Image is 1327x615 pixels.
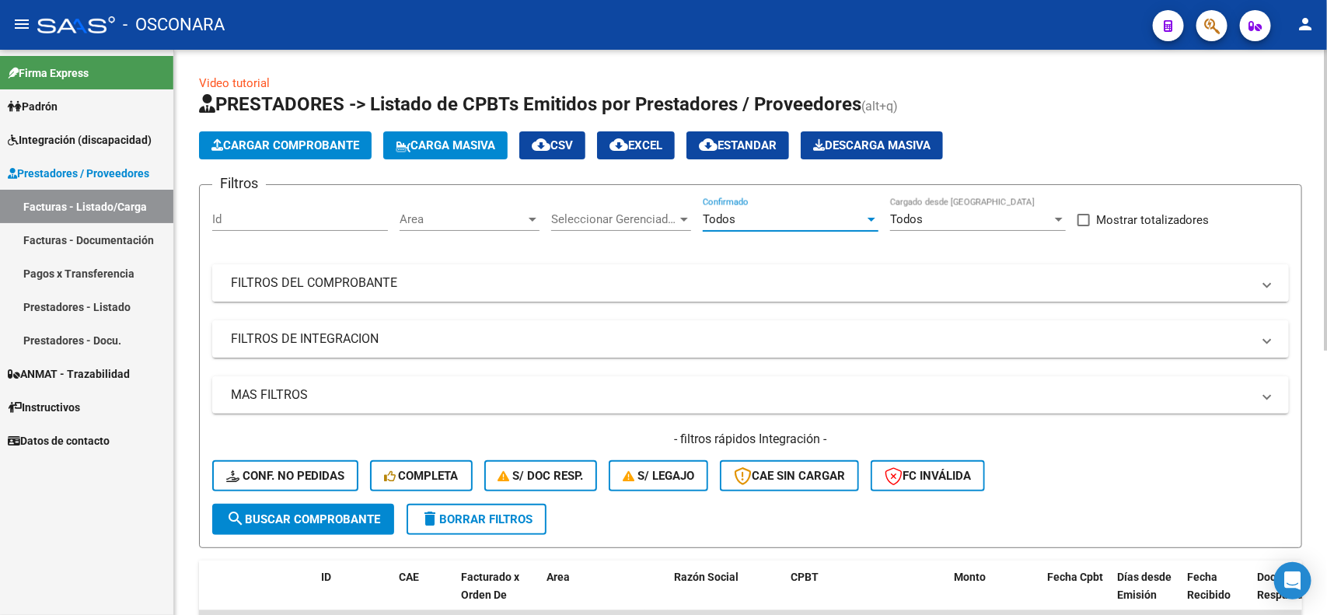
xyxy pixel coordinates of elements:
[1296,15,1315,33] mat-icon: person
[231,330,1252,348] mat-panel-title: FILTROS DE INTEGRACION
[686,131,789,159] button: Estandar
[383,131,508,159] button: Carga Masiva
[703,212,735,226] span: Todos
[1257,571,1327,601] span: Doc Respaldatoria
[532,138,573,152] span: CSV
[609,138,662,152] span: EXCEL
[12,15,31,33] mat-icon: menu
[8,65,89,82] span: Firma Express
[212,504,394,535] button: Buscar Comprobante
[885,469,971,483] span: FC Inválida
[199,131,372,159] button: Cargar Comprobante
[384,469,459,483] span: Completa
[211,138,359,152] span: Cargar Comprobante
[212,320,1289,358] mat-expansion-panel-header: FILTROS DE INTEGRACION
[370,460,473,491] button: Completa
[231,274,1252,292] mat-panel-title: FILTROS DEL COMPROBANTE
[399,571,419,583] span: CAE
[547,571,570,583] span: Area
[1047,571,1103,583] span: Fecha Cpbt
[8,365,130,383] span: ANMAT - Trazabilidad
[1117,571,1172,601] span: Días desde Emisión
[199,93,861,115] span: PRESTADORES -> Listado de CPBTs Emitidos por Prestadores / Proveedores
[871,460,985,491] button: FC Inválida
[123,8,225,42] span: - OSCONARA
[226,512,380,526] span: Buscar Comprobante
[699,135,718,154] mat-icon: cloud_download
[609,135,628,154] mat-icon: cloud_download
[421,509,439,528] mat-icon: delete
[890,212,923,226] span: Todos
[597,131,675,159] button: EXCEL
[1096,211,1209,229] span: Mostrar totalizadores
[400,212,526,226] span: Area
[674,571,739,583] span: Razón Social
[954,571,986,583] span: Monto
[791,571,819,583] span: CPBT
[231,386,1252,404] mat-panel-title: MAS FILTROS
[1274,562,1311,599] div: Open Intercom Messenger
[551,212,677,226] span: Seleccionar Gerenciador
[8,399,80,416] span: Instructivos
[484,460,598,491] button: S/ Doc Resp.
[212,460,358,491] button: Conf. no pedidas
[8,98,58,115] span: Padrón
[212,431,1289,448] h4: - filtros rápidos Integración -
[532,135,550,154] mat-icon: cloud_download
[212,173,266,194] h3: Filtros
[1187,571,1231,601] span: Fecha Recibido
[212,376,1289,414] mat-expansion-panel-header: MAS FILTROS
[212,264,1289,302] mat-expansion-panel-header: FILTROS DEL COMPROBANTE
[407,504,547,535] button: Borrar Filtros
[609,460,708,491] button: S/ legajo
[519,131,585,159] button: CSV
[801,131,943,159] app-download-masive: Descarga masiva de comprobantes (adjuntos)
[8,432,110,449] span: Datos de contacto
[498,469,584,483] span: S/ Doc Resp.
[8,131,152,149] span: Integración (discapacidad)
[699,138,777,152] span: Estandar
[226,469,344,483] span: Conf. no pedidas
[461,571,519,601] span: Facturado x Orden De
[8,165,149,182] span: Prestadores / Proveedores
[623,469,694,483] span: S/ legajo
[321,571,331,583] span: ID
[861,99,898,114] span: (alt+q)
[421,512,533,526] span: Borrar Filtros
[734,469,845,483] span: CAE SIN CARGAR
[199,76,270,90] a: Video tutorial
[226,509,245,528] mat-icon: search
[801,131,943,159] button: Descarga Masiva
[720,460,859,491] button: CAE SIN CARGAR
[396,138,495,152] span: Carga Masiva
[813,138,931,152] span: Descarga Masiva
